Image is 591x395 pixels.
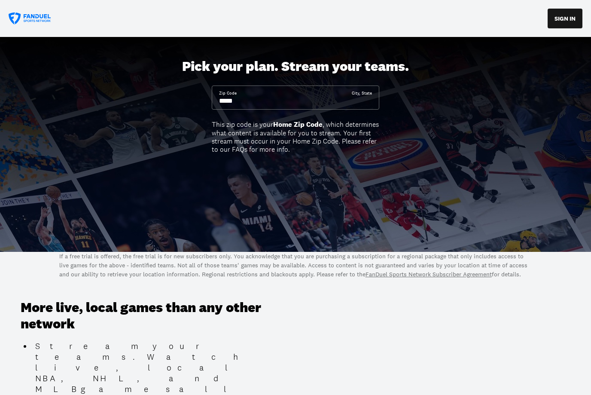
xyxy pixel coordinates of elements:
[219,90,237,96] div: Zip Code
[548,9,582,28] button: SIGN IN
[212,120,379,153] div: This zip code is your , which determines what content is available for you to stream. Your first ...
[21,300,268,333] h3: More live, local games than any other network
[182,58,409,75] div: Pick your plan. Stream your teams.
[59,252,532,279] p: If a free trial is offered, the free trial is for new subscribers only. You acknowledge that you ...
[352,90,372,96] div: City, State
[273,120,323,129] b: Home Zip Code
[366,270,492,278] a: FanDuel Sports Network Subscriber Agreement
